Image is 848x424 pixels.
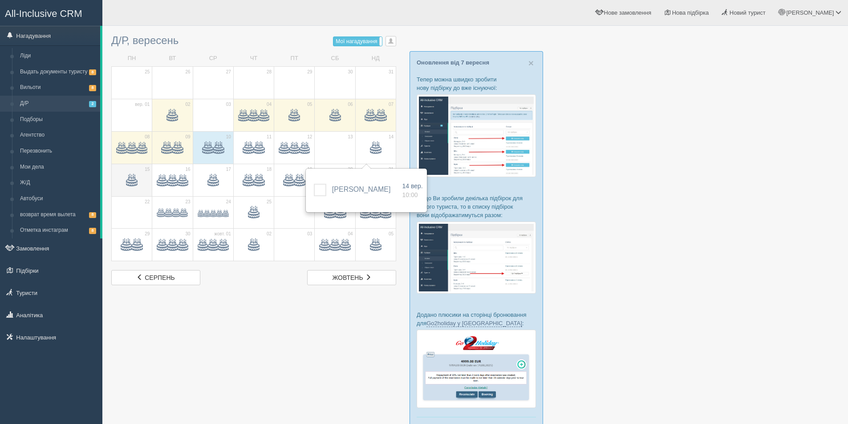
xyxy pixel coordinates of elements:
span: 14 [389,134,394,140]
span: 11 [267,134,272,140]
span: 05 [307,101,312,108]
span: 2 [89,101,96,107]
span: 21 [389,166,394,173]
span: 30 [185,231,190,237]
span: 04 [348,231,353,237]
a: Агентство [16,127,100,143]
span: 17 [226,166,231,173]
span: 03 [226,101,231,108]
button: Close [528,58,534,68]
span: 27 [226,69,231,75]
h3: Д/Р, вересень [111,35,396,46]
span: 10:00 [402,191,418,198]
span: 09 [185,134,190,140]
span: 25 [145,69,150,75]
span: 06 [348,101,353,108]
td: ВТ [152,51,193,66]
span: 8 [89,85,96,91]
a: Подборы [16,112,100,128]
span: 14 вер. [402,182,422,190]
a: Ліди [16,48,100,64]
span: Новий турист [730,9,766,16]
a: Перезвонить [16,143,100,159]
a: Д/Р2 [16,96,100,112]
span: 08 [145,134,150,140]
span: 03 [307,231,312,237]
a: жовтень [307,270,396,285]
a: Мои дела [16,159,100,175]
span: All-Inclusive CRM [5,8,82,19]
span: 30 [348,69,353,75]
span: 04 [267,101,272,108]
span: 8 [89,212,96,218]
td: ПН [112,51,152,66]
a: Выдать документы туристу8 [16,64,100,80]
a: Ж/Д [16,175,100,191]
img: go2holiday-proposal-for-travel-agency.png [417,330,536,408]
a: возврат время вылета8 [16,207,100,223]
span: 26 [185,69,190,75]
a: Go2holiday у [GEOGRAPHIC_DATA] [426,320,522,327]
p: Якщо Ви зробили декілька підбірок для одного туриста, то в списку підбірок вони відображатимуться... [417,194,536,219]
span: 10 [226,134,231,140]
span: 29 [307,69,312,75]
span: вер. 01 [135,101,150,108]
span: 31 [389,69,394,75]
span: 15 [145,166,150,173]
span: 20 [348,166,353,173]
img: %D0%BF%D1%96%D0%B4%D0%B1%D1%96%D1%80%D0%BA%D0%B8-%D0%B3%D1%80%D1%83%D0%BF%D0%B0-%D1%81%D1%80%D0%B... [417,222,536,293]
span: 12 [307,134,312,140]
a: [PERSON_NAME] [332,186,391,193]
a: Оновлення від 7 вересня [417,59,489,66]
td: ПТ [274,51,315,66]
a: All-Inclusive CRM [0,0,102,25]
span: 28 [267,69,272,75]
a: Автобуси [16,191,100,207]
span: 22 [145,199,150,205]
td: НД [355,51,396,66]
span: 02 [185,101,190,108]
span: Нова підбірка [672,9,709,16]
span: 18 [267,166,272,173]
a: Вильоти8 [16,80,100,96]
span: жовт. 01 [214,231,231,237]
a: серпень [111,270,200,285]
span: Нове замовлення [604,9,651,16]
span: 23 [185,199,190,205]
p: Тепер можна швидко зробити нову підбірку до вже існуючої: [417,75,536,92]
img: %D0%BF%D1%96%D0%B4%D0%B1%D1%96%D1%80%D0%BA%D0%B0-%D1%82%D1%83%D1%80%D0%B8%D1%81%D1%82%D1%83-%D1%8... [417,94,536,177]
span: жовтень [333,274,363,281]
td: СР [193,51,233,66]
td: ЧТ [233,51,274,66]
span: × [528,58,534,68]
span: 25 [267,199,272,205]
span: 16 [185,166,190,173]
span: 07 [389,101,394,108]
a: 14 вер. 10:00 [402,182,422,199]
a: Отметка инстаграм8 [16,222,100,238]
span: 24 [226,199,231,205]
p: Додано плюсики на сторінці бронювання для : [417,311,536,327]
span: [PERSON_NAME] [786,9,834,16]
span: 8 [89,228,96,234]
span: 8 [89,69,96,75]
span: 05 [389,231,394,237]
span: 29 [145,231,150,237]
span: 19 [307,166,312,173]
td: СБ [315,51,355,66]
span: серпень [145,274,174,281]
span: 13 [348,134,353,140]
span: 02 [267,231,272,237]
span: Мої нагадування [336,38,377,44]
